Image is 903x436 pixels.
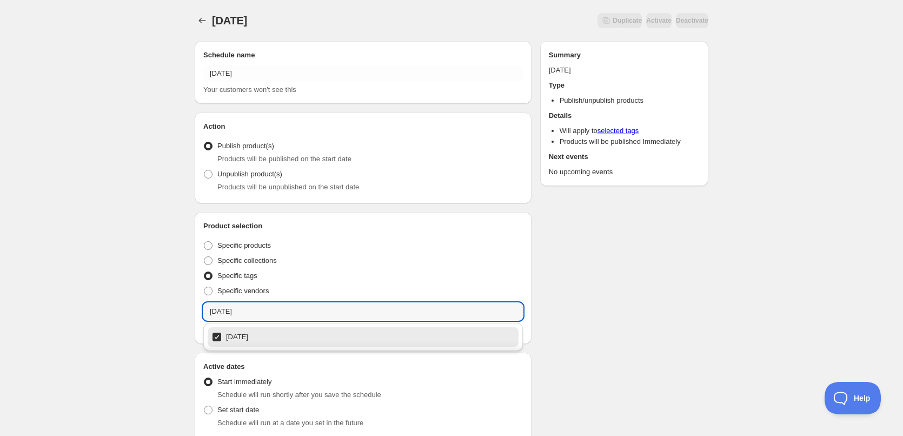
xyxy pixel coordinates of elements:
[203,50,523,61] h2: Schedule name
[217,256,277,265] span: Specific collections
[549,110,700,121] h2: Details
[217,391,381,399] span: Schedule will run shortly after you save the schedule
[560,95,700,106] li: Publish/unpublish products
[549,151,700,162] h2: Next events
[549,167,700,177] p: No upcoming events
[217,241,271,249] span: Specific products
[217,406,259,414] span: Set start date
[549,65,700,76] p: [DATE]
[560,136,700,147] li: Products will be published Immediately
[203,327,523,347] li: 15/08/2025
[217,272,257,280] span: Specific tags
[203,221,523,232] h2: Product selection
[217,183,359,191] span: Products will be unpublished on the start date
[825,382,881,414] iframe: Toggle Customer Support
[217,142,274,150] span: Publish product(s)
[549,50,700,61] h2: Summary
[203,361,523,372] h2: Active dates
[195,13,210,28] button: Schedules
[597,127,639,135] a: selected tags
[217,170,282,178] span: Unpublish product(s)
[217,155,351,163] span: Products will be published on the start date
[203,85,296,94] span: Your customers won't see this
[212,15,247,27] span: [DATE]
[217,419,363,427] span: Schedule will run at a date you set in the future
[203,121,523,132] h2: Action
[217,378,271,386] span: Start immediately
[560,125,700,136] li: Will apply to
[217,287,269,295] span: Specific vendors
[549,80,700,91] h2: Type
